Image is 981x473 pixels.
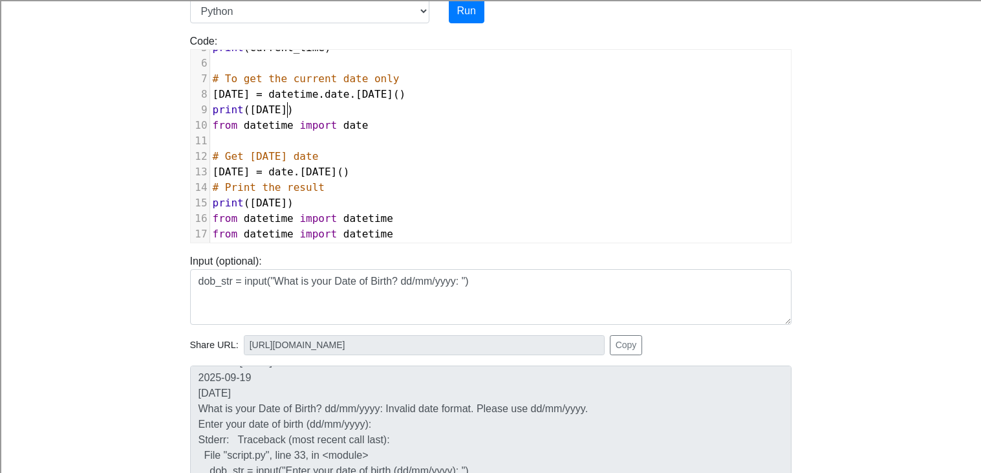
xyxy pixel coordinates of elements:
[213,197,294,209] span: ( )
[5,42,976,54] div: Sort New > Old
[191,226,210,242] div: 17
[325,88,350,100] span: date
[213,197,244,209] span: print
[213,88,250,100] span: [DATE]
[191,195,210,211] div: 15
[191,164,210,180] div: 13
[343,228,393,240] span: datetime
[213,88,406,100] span: . . ()
[191,56,210,71] div: 6
[213,104,244,116] span: print
[343,212,393,225] span: datetime
[191,180,210,195] div: 14
[5,30,976,42] div: Sort A > Z
[191,118,210,133] div: 10
[256,88,263,100] span: =
[5,77,976,89] div: Options
[180,34,801,243] div: Code:
[213,228,238,240] span: from
[5,17,120,30] input: Search outlines
[268,166,294,178] span: date
[213,72,400,85] span: # To get the current date only
[191,242,210,258] div: 18
[213,119,238,131] span: from
[299,166,337,178] span: [DATE]
[268,88,318,100] span: datetime
[299,119,337,131] span: import
[299,228,337,240] span: import
[256,166,263,178] span: =
[250,197,287,209] span: [DATE]
[5,89,976,100] div: Sign out
[191,149,210,164] div: 12
[250,104,287,116] span: [DATE]
[244,212,294,225] span: datetime
[5,54,976,65] div: Move To ...
[191,87,210,102] div: 8
[356,88,393,100] span: [DATE]
[191,211,210,226] div: 16
[213,166,250,178] span: [DATE]
[244,119,294,131] span: datetime
[244,228,294,240] span: datetime
[299,212,337,225] span: import
[191,133,210,149] div: 11
[213,166,350,178] span: . ()
[213,104,294,116] span: ( )
[213,181,325,193] span: # Print the result
[191,71,210,87] div: 7
[191,102,210,118] div: 9
[5,65,976,77] div: Delete
[213,212,238,225] span: from
[5,5,270,17] div: Home
[343,119,369,131] span: date
[213,150,319,162] span: # Get [DATE] date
